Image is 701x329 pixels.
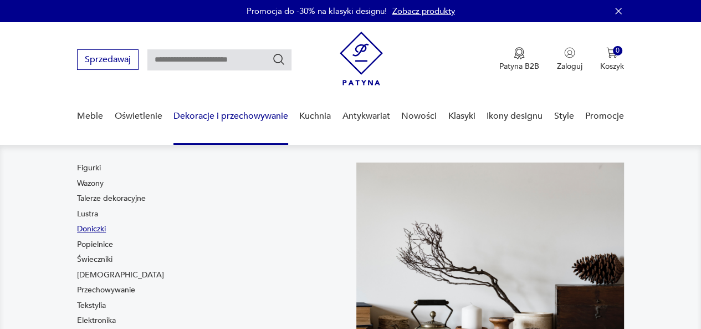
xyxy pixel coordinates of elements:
a: Tekstylia [77,300,106,311]
a: Talerze dekoracyjne [77,193,146,204]
a: Nowości [401,95,437,138]
a: Elektronika [77,315,116,326]
a: Świeczniki [77,254,112,265]
img: Ikona medalu [514,47,525,59]
p: Patyna B2B [499,61,539,72]
a: Doniczki [77,224,106,235]
a: Lustra [77,209,98,220]
img: Patyna - sklep z meblami i dekoracjami vintage [340,32,383,85]
p: Promocja do -30% na klasyki designu! [247,6,387,17]
a: Ikona medaluPatyna B2B [499,47,539,72]
button: Zaloguj [557,47,582,72]
a: Oświetlenie [115,95,162,138]
button: Sprzedawaj [77,49,139,70]
a: Klasyki [448,95,475,138]
a: Sprzedawaj [77,57,139,64]
button: Szukaj [272,53,285,66]
a: Zobacz produkty [392,6,455,17]
a: Kuchnia [299,95,331,138]
a: [DEMOGRAPHIC_DATA] [77,270,164,281]
a: Meble [77,95,103,138]
button: Patyna B2B [499,47,539,72]
button: 0Koszyk [600,47,624,72]
p: Zaloguj [557,61,582,72]
img: Ikonka użytkownika [564,47,575,58]
div: 0 [613,46,622,55]
a: Wazony [77,178,104,189]
a: Dekoracje i przechowywanie [173,95,288,138]
a: Ikony designu [487,95,543,138]
a: Przechowywanie [77,285,135,296]
a: Figurki [77,163,101,174]
a: Style [554,95,574,138]
a: Popielnice [77,239,113,250]
img: Ikona koszyka [606,47,617,58]
a: Promocje [585,95,624,138]
p: Koszyk [600,61,624,72]
a: Antykwariat [342,95,390,138]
